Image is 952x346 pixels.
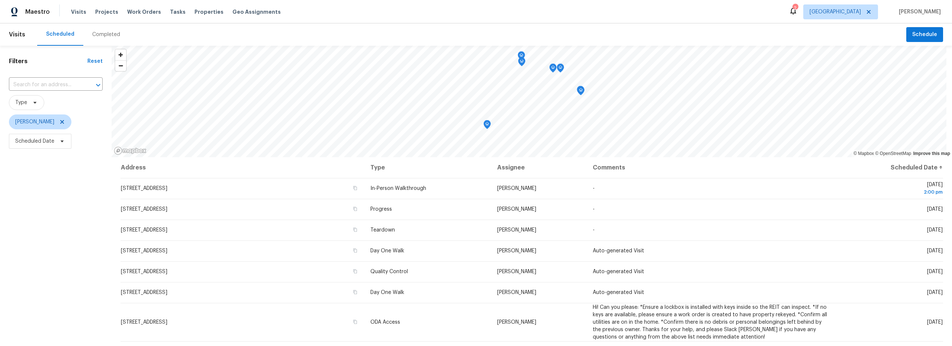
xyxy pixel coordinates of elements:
[120,157,364,178] th: Address
[810,8,861,16] span: [GEOGRAPHIC_DATA]
[121,207,167,212] span: [STREET_ADDRESS]
[112,46,946,157] canvas: Map
[92,31,120,38] div: Completed
[518,57,525,69] div: Map marker
[15,138,54,145] span: Scheduled Date
[497,290,536,295] span: [PERSON_NAME]
[497,269,536,274] span: [PERSON_NAME]
[593,186,595,191] span: -
[352,185,358,191] button: Copy Address
[518,51,525,63] div: Map marker
[121,290,167,295] span: [STREET_ADDRESS]
[593,207,595,212] span: -
[95,8,118,16] span: Projects
[15,99,27,106] span: Type
[352,206,358,212] button: Copy Address
[9,26,25,43] span: Visits
[927,248,943,253] span: [DATE]
[121,320,167,325] span: [STREET_ADDRESS]
[121,227,167,233] span: [STREET_ADDRESS]
[370,227,395,233] span: Teardown
[927,320,943,325] span: [DATE]
[352,289,358,295] button: Copy Address
[370,248,404,253] span: Day One Walk
[593,269,644,274] span: Auto-generated Visit
[906,27,943,42] button: Schedule
[370,207,392,212] span: Progress
[587,157,834,178] th: Comments
[497,207,536,212] span: [PERSON_NAME]
[127,8,161,16] span: Work Orders
[232,8,281,16] span: Geo Assignments
[593,248,644,253] span: Auto-generated Visit
[121,269,167,274] span: [STREET_ADDRESS]
[927,290,943,295] span: [DATE]
[370,269,408,274] span: Quality Control
[15,118,54,126] span: [PERSON_NAME]
[46,30,74,38] div: Scheduled
[896,8,941,16] span: [PERSON_NAME]
[577,86,585,98] div: Map marker
[114,146,147,155] a: Mapbox homepage
[497,320,536,325] span: [PERSON_NAME]
[927,227,943,233] span: [DATE]
[170,9,186,14] span: Tasks
[121,186,167,191] span: [STREET_ADDRESS]
[115,60,126,71] button: Zoom out
[912,30,937,39] span: Schedule
[593,290,644,295] span: Auto-generated Visit
[834,157,943,178] th: Scheduled Date ↑
[577,86,584,97] div: Map marker
[549,64,557,75] div: Map marker
[853,151,874,156] a: Mapbox
[875,151,911,156] a: OpenStreetMap
[927,207,943,212] span: [DATE]
[497,186,536,191] span: [PERSON_NAME]
[593,227,595,233] span: -
[87,58,103,65] div: Reset
[364,157,491,178] th: Type
[497,227,536,233] span: [PERSON_NAME]
[115,49,126,60] button: Zoom in
[194,8,223,16] span: Properties
[491,157,587,178] th: Assignee
[71,8,86,16] span: Visits
[9,79,82,91] input: Search for an address...
[352,226,358,233] button: Copy Address
[927,269,943,274] span: [DATE]
[913,151,950,156] a: Improve this map
[497,248,536,253] span: [PERSON_NAME]
[792,4,798,12] div: 2
[9,58,87,65] h1: Filters
[370,320,400,325] span: ODA Access
[115,61,126,71] span: Zoom out
[25,8,50,16] span: Maestro
[483,120,491,132] div: Map marker
[840,188,943,196] div: 2:00 pm
[840,182,943,196] span: [DATE]
[557,64,564,75] div: Map marker
[352,247,358,254] button: Copy Address
[93,80,103,90] button: Open
[370,186,426,191] span: In-Person Walkthrough
[121,248,167,253] span: [STREET_ADDRESS]
[593,305,827,340] span: Hi! Can you please: *Ensure a lockbox is installed with keys inside so the REIT can inspect. *If ...
[370,290,404,295] span: Day One Walk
